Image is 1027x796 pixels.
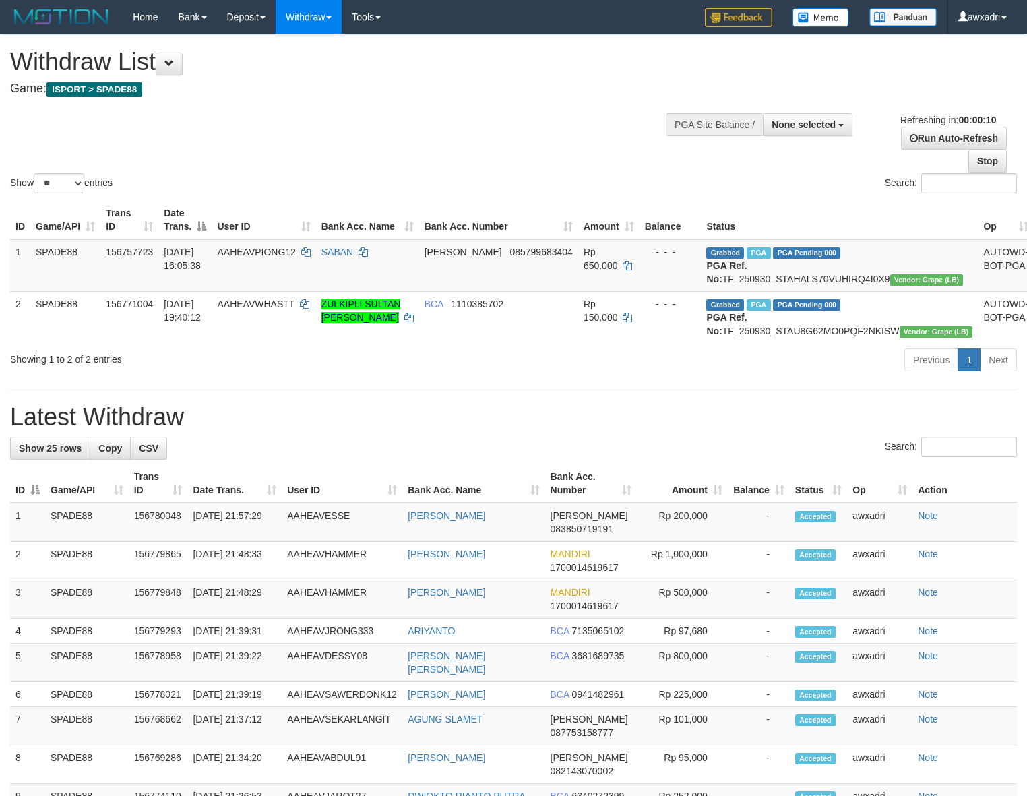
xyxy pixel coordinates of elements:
td: 6 [10,682,45,707]
td: TF_250930_STAHALS70VUHIRQ4I0X9 [701,239,978,292]
td: 156778958 [129,644,188,682]
span: Vendor URL: https://dashboard.q2checkout.com/secure [890,274,964,286]
td: - [728,542,790,580]
th: Bank Acc. Name: activate to sort column ascending [316,201,419,239]
span: Rp 650.000 [584,247,618,271]
span: Copy 1700014619617 to clipboard [551,562,619,573]
td: SPADE88 [45,682,129,707]
td: [DATE] 21:57:29 [187,503,282,542]
td: Rp 500,000 [637,580,728,619]
span: AAHEAVPIONG12 [217,247,295,257]
td: - [728,580,790,619]
td: SPADE88 [30,239,100,292]
h1: Withdraw List [10,49,671,75]
span: Accepted [795,588,836,599]
a: Note [918,625,938,636]
a: Run Auto-Refresh [901,127,1007,150]
th: User ID: activate to sort column ascending [212,201,315,239]
a: Stop [968,150,1007,173]
a: Note [918,689,938,700]
td: [DATE] 21:39:19 [187,682,282,707]
th: Status [701,201,978,239]
td: [DATE] 21:34:20 [187,745,282,784]
span: BCA [551,650,569,661]
span: [PERSON_NAME] [551,752,628,763]
div: - - - [645,297,696,311]
span: Accepted [795,690,836,701]
td: AAHEAVHAMMER [282,542,402,580]
span: Accepted [795,549,836,561]
a: [PERSON_NAME] [408,752,485,763]
span: Copy 0941482961 to clipboard [571,689,624,700]
th: Bank Acc. Number: activate to sort column ascending [545,464,637,503]
span: [PERSON_NAME] [551,714,628,725]
div: PGA Site Balance / [666,113,763,136]
button: None selected [763,113,852,136]
td: 156779865 [129,542,188,580]
th: User ID: activate to sort column ascending [282,464,402,503]
span: Copy 7135065102 to clipboard [571,625,624,636]
td: SPADE88 [45,580,129,619]
td: AAHEAVABDUL91 [282,745,402,784]
span: Copy 1110385702 to clipboard [451,299,503,309]
th: Op: activate to sort column ascending [847,464,912,503]
span: CSV [139,443,158,454]
span: Copy 082143070002 to clipboard [551,766,613,776]
td: 1 [10,239,30,292]
td: [DATE] 21:48:33 [187,542,282,580]
th: Balance: activate to sort column ascending [728,464,790,503]
span: Rp 150.000 [584,299,618,323]
span: Accepted [795,651,836,663]
td: Rp 800,000 [637,644,728,682]
span: Copy 085799683404 to clipboard [509,247,572,257]
img: Feedback.jpg [705,8,772,27]
td: [DATE] 21:48:29 [187,580,282,619]
span: MANDIRI [551,587,590,598]
th: Trans ID: activate to sort column ascending [100,201,158,239]
input: Search: [921,437,1017,457]
span: PGA Pending [773,247,840,259]
span: Accepted [795,753,836,764]
td: 5 [10,644,45,682]
td: AAHEAVSAWERDONK12 [282,682,402,707]
label: Search: [885,173,1017,193]
span: Copy 087753158777 to clipboard [551,727,613,738]
th: Amount: activate to sort column ascending [637,464,728,503]
td: Rp 1,000,000 [637,542,728,580]
th: ID: activate to sort column descending [10,464,45,503]
a: Note [918,549,938,559]
span: AAHEAVWHASTT [217,299,294,309]
th: Action [912,464,1017,503]
td: AAHEAVJRONG333 [282,619,402,644]
td: 156780048 [129,503,188,542]
span: PGA Pending [773,299,840,311]
a: Note [918,714,938,725]
td: TF_250930_STAU8G62MO0PQF2NKISW [701,291,978,343]
h1: Latest Withdraw [10,404,1017,431]
th: Game/API: activate to sort column ascending [30,201,100,239]
th: Game/API: activate to sort column ascending [45,464,129,503]
td: SPADE88 [45,619,129,644]
th: ID [10,201,30,239]
td: 8 [10,745,45,784]
a: ARIYANTO [408,625,455,636]
a: Note [918,510,938,521]
a: [PERSON_NAME] [408,549,485,559]
td: 156778021 [129,682,188,707]
span: [PERSON_NAME] [425,247,502,257]
span: Vendor URL: https://dashboard.q2checkout.com/secure [900,326,973,338]
td: awxadri [847,580,912,619]
span: Marked by awxwdspade [747,247,770,259]
a: CSV [130,437,167,460]
td: - [728,644,790,682]
label: Show entries [10,173,113,193]
td: 2 [10,542,45,580]
td: - [728,503,790,542]
span: Grabbed [706,299,744,311]
td: 1 [10,503,45,542]
td: awxadri [847,644,912,682]
label: Search: [885,437,1017,457]
b: PGA Ref. No: [706,260,747,284]
td: Rp 97,680 [637,619,728,644]
img: MOTION_logo.png [10,7,113,27]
